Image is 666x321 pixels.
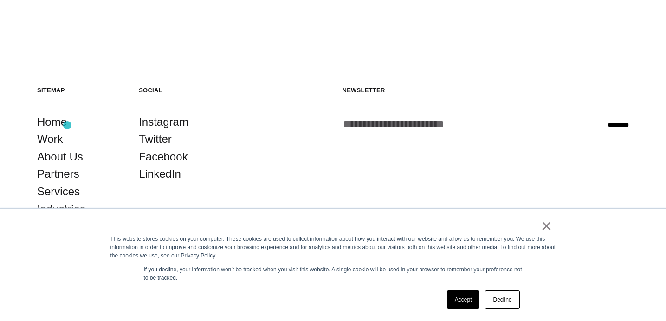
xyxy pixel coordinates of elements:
a: Accept [447,290,480,309]
a: × [541,222,552,230]
a: Partners [37,165,79,183]
a: LinkedIn [139,165,181,183]
a: Instagram [139,113,188,131]
h5: Sitemap [37,86,120,94]
a: Services [37,183,80,200]
a: Industries [37,200,85,218]
a: Decline [485,290,519,309]
div: This website stores cookies on your computer. These cookies are used to collect information about... [110,235,556,260]
p: If you decline, your information won’t be tracked when you visit this website. A single cookie wi... [144,265,523,282]
a: Home [37,113,67,131]
a: Twitter [139,130,172,148]
h5: Social [139,86,222,94]
h5: Newsletter [343,86,629,94]
a: Work [37,130,63,148]
a: About Us [37,148,83,166]
a: Facebook [139,148,188,166]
